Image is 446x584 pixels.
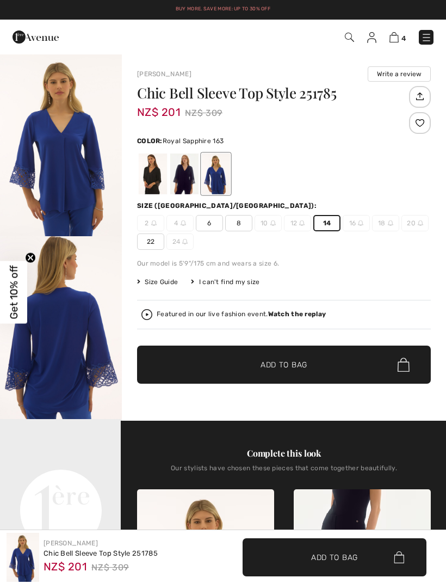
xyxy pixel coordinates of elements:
[137,95,181,119] span: NZ$ 201
[176,6,270,11] a: Buy More. Save More: Up to 30% Off
[137,277,178,287] span: Size Guide
[13,31,59,41] a: 1ère Avenue
[137,201,319,211] div: Size ([GEOGRAPHIC_DATA]/[GEOGRAPHIC_DATA]):
[421,32,432,43] img: Menu
[137,400,431,420] div: Clearance item. Store credit only.
[141,309,152,320] img: Watch the replay
[170,153,199,194] div: Midnight Blue
[401,215,429,231] span: 20
[311,551,358,563] span: Add to Bag
[191,277,259,287] div: I can't find my size
[181,220,186,226] img: ring-m.svg
[367,32,376,43] img: My Info
[389,32,399,42] img: Shopping Bag
[44,556,87,573] span: NZ$ 201
[182,239,188,244] img: ring-m.svg
[196,215,223,231] span: 6
[411,87,429,106] img: Share
[345,33,354,42] img: Search
[243,538,426,576] button: Add to Bag
[284,215,311,231] span: 12
[185,105,222,121] span: NZ$ 309
[166,233,194,250] span: 24
[268,310,326,318] strong: Watch the replay
[7,533,39,582] img: Chic Bell Sleeve Top Style 251785
[398,358,410,372] img: Bag.svg
[368,66,431,82] button: Write a review
[13,26,59,48] img: 1ère Avenue
[401,34,406,42] span: 4
[372,215,399,231] span: 18
[137,70,191,78] a: [PERSON_NAME]
[358,220,363,226] img: ring-m.svg
[137,137,163,145] span: Color:
[376,551,435,579] iframe: Opens a widget where you can find more information
[166,215,194,231] span: 4
[91,560,129,576] span: NZ$ 309
[313,215,340,231] span: 14
[8,265,20,319] span: Get 10% off
[157,311,326,318] div: Featured in our live fashion event.
[139,153,167,194] div: Black
[137,464,431,481] div: Our stylists have chosen these pieces that come together beautifully.
[418,220,423,226] img: ring-m.svg
[137,233,164,250] span: 22
[25,252,36,263] button: Close teaser
[343,215,370,231] span: 16
[255,215,282,231] span: 10
[44,539,98,547] a: [PERSON_NAME]
[137,346,431,384] button: Add to Bag
[225,215,252,231] span: 8
[44,548,158,559] div: Chic Bell Sleeve Top Style 251785
[137,86,406,100] h1: Chic Bell Sleeve Top Style 251785
[137,447,431,460] div: Complete this look
[261,359,307,371] span: Add to Bag
[163,137,224,145] span: Royal Sapphire 163
[137,259,431,268] div: Our model is 5'9"/175 cm and wears a size 6.
[137,215,164,231] span: 2
[151,220,157,226] img: ring-m.svg
[202,153,230,194] div: Royal Sapphire 163
[389,30,406,44] a: 4
[388,220,393,226] img: ring-m.svg
[299,220,305,226] img: ring-m.svg
[270,220,276,226] img: ring-m.svg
